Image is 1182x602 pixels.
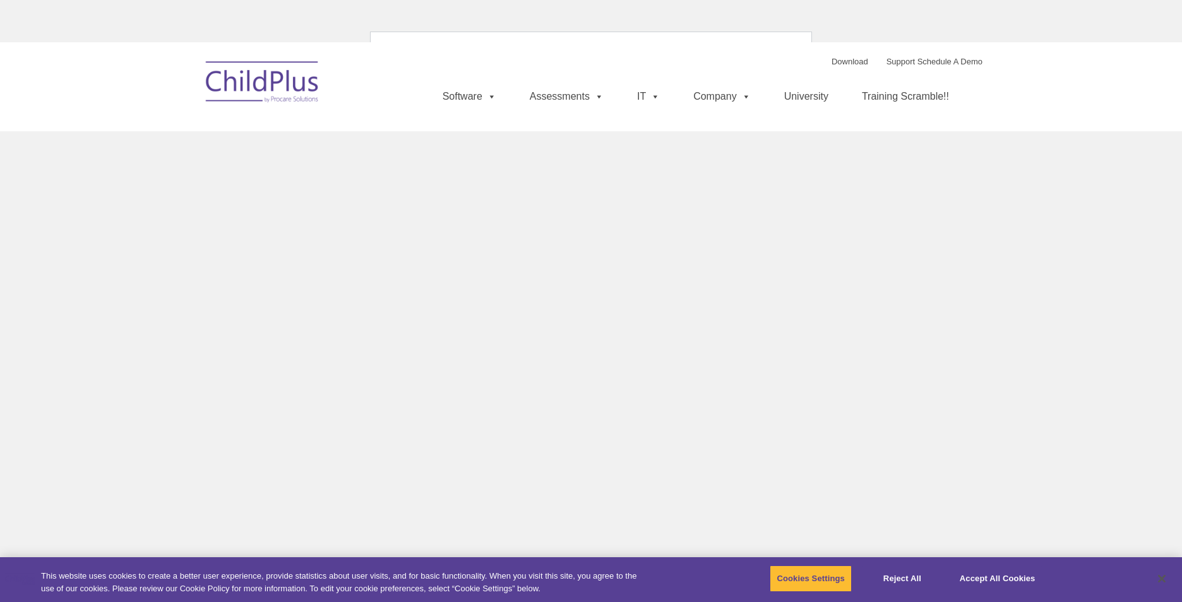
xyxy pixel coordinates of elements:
[200,52,326,115] img: ChildPlus by Procare Solutions
[953,565,1042,592] button: Accept All Cookies
[430,84,509,109] a: Software
[517,84,616,109] a: Assessments
[624,84,672,109] a: IT
[832,57,982,66] font: |
[41,570,650,594] div: This website uses cookies to create a better user experience, provide statistics about user visit...
[770,565,852,592] button: Cookies Settings
[681,84,763,109] a: Company
[863,565,941,592] button: Reject All
[886,57,916,66] a: Support
[772,84,841,109] a: University
[832,57,868,66] a: Download
[849,84,962,109] a: Training Scramble!!
[1148,565,1176,593] button: Close
[917,57,982,66] a: Schedule A Demo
